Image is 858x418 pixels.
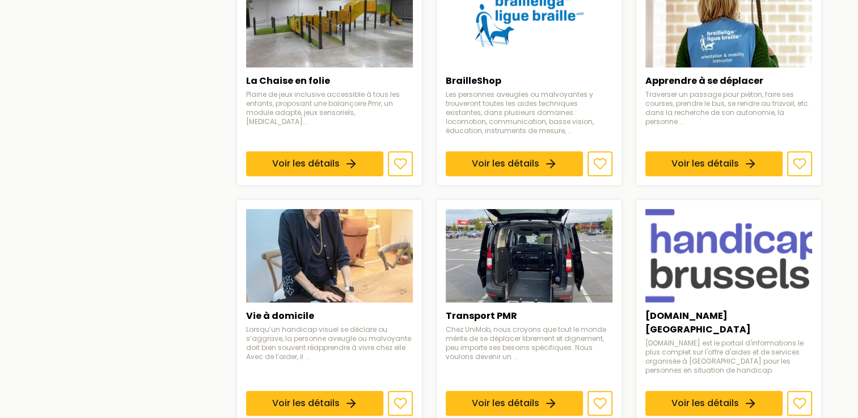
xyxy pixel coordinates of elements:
[246,151,383,176] a: Voir les détails
[388,151,413,176] button: Ajouter aux favoris
[645,151,783,176] a: Voir les détails
[787,391,812,416] button: Ajouter aux favoris
[388,391,413,416] button: Ajouter aux favoris
[446,151,583,176] a: Voir les détails
[645,391,783,416] a: Voir les détails
[588,391,612,416] button: Ajouter aux favoris
[588,151,612,176] button: Ajouter aux favoris
[246,391,383,416] a: Voir les détails
[787,151,812,176] button: Ajouter aux favoris
[446,391,583,416] a: Voir les détails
